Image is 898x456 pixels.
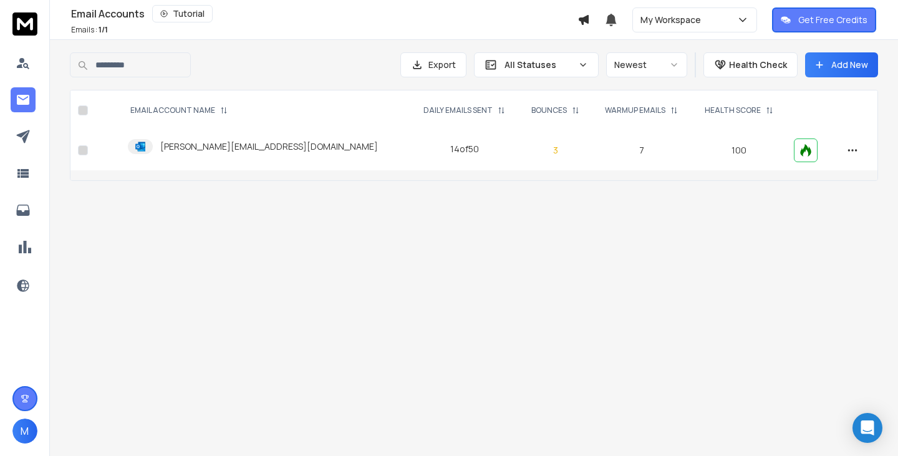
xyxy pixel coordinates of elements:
button: Add New [805,52,878,77]
p: DAILY EMAILS SENT [423,105,493,115]
div: 14 of 50 [450,143,479,155]
button: Health Check [703,52,798,77]
div: Email Accounts [71,5,577,22]
p: HEALTH SCORE [705,105,761,115]
p: Emails : [71,25,108,35]
p: WARMUP EMAILS [605,105,665,115]
button: M [12,419,37,444]
p: [PERSON_NAME][EMAIL_ADDRESS][DOMAIN_NAME] [160,140,378,153]
p: 3 [526,144,584,157]
p: Health Check [729,59,787,71]
span: 1 / 1 [99,24,108,35]
button: Export [400,52,466,77]
p: Get Free Credits [798,14,867,26]
div: EMAIL ACCOUNT NAME [130,105,228,115]
button: Tutorial [152,5,213,22]
td: 100 [692,130,786,170]
div: Open Intercom Messenger [852,413,882,443]
p: BOUNCES [531,105,567,115]
button: Newest [606,52,687,77]
td: 7 [592,130,692,170]
button: Get Free Credits [772,7,876,32]
p: All Statuses [505,59,573,71]
p: My Workspace [640,14,706,26]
